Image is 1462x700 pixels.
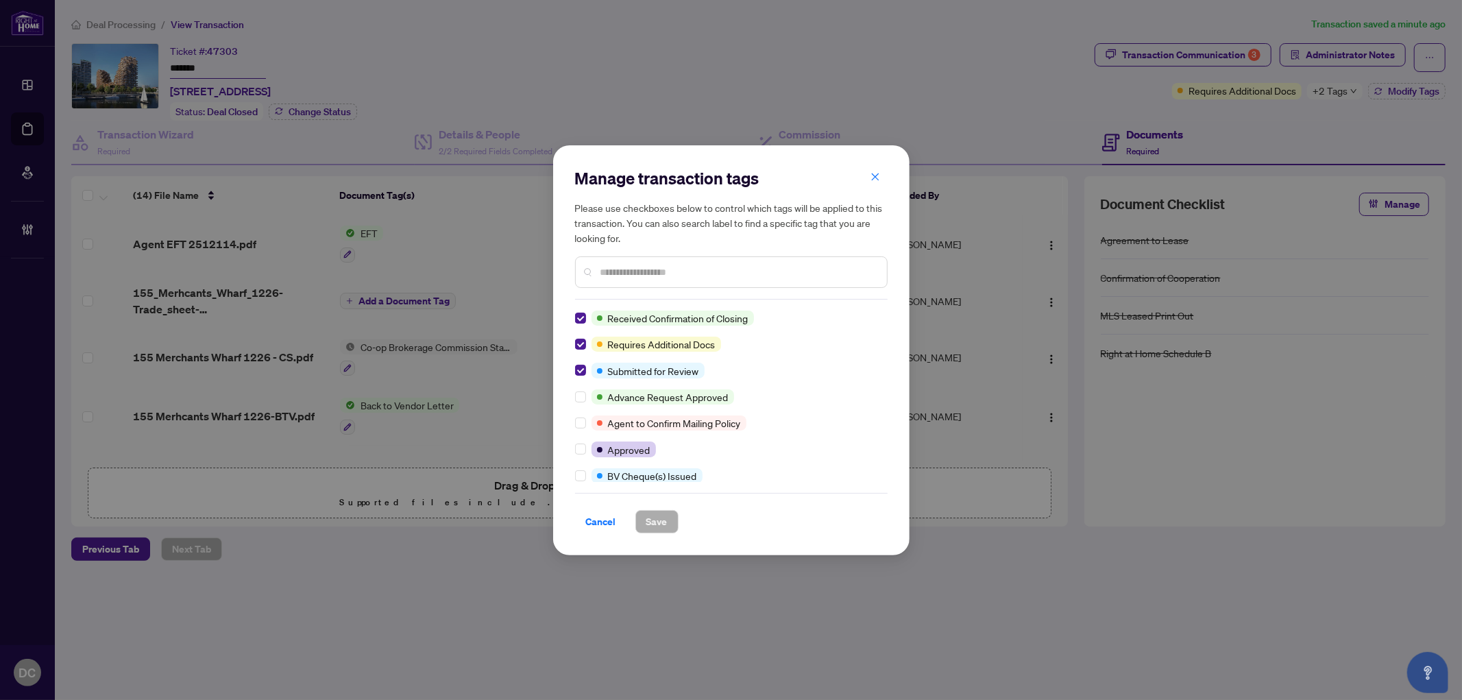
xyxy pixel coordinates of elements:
[575,510,627,533] button: Cancel
[635,510,679,533] button: Save
[586,511,616,533] span: Cancel
[608,442,650,457] span: Approved
[1407,652,1448,693] button: Open asap
[608,468,697,483] span: BV Cheque(s) Issued
[608,337,716,352] span: Requires Additional Docs
[575,200,888,245] h5: Please use checkboxes below to control which tags will be applied to this transaction. You can al...
[608,415,741,431] span: Agent to Confirm Mailing Policy
[575,167,888,189] h2: Manage transaction tags
[870,172,880,182] span: close
[608,311,748,326] span: Received Confirmation of Closing
[608,389,729,405] span: Advance Request Approved
[608,363,699,378] span: Submitted for Review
